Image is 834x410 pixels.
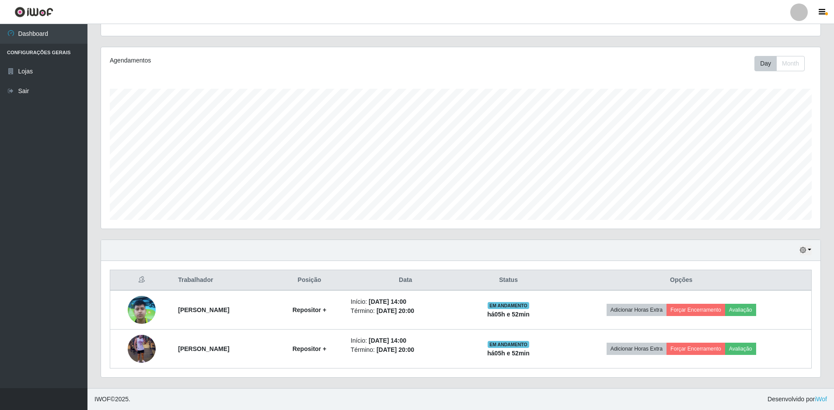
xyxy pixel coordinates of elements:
[667,304,725,316] button: Forçar Encerramento
[754,56,812,71] div: Toolbar with button groups
[487,311,530,318] strong: há 05 h e 52 min
[369,298,406,305] time: [DATE] 14:00
[94,395,130,404] span: © 2025 .
[273,270,345,291] th: Posição
[178,345,229,352] strong: [PERSON_NAME]
[815,396,827,403] a: iWof
[128,324,156,374] img: 1755799351460.jpeg
[293,345,326,352] strong: Repositor +
[725,343,756,355] button: Avaliação
[377,346,414,353] time: [DATE] 20:00
[551,270,811,291] th: Opções
[345,270,466,291] th: Data
[173,270,273,291] th: Trabalhador
[377,307,414,314] time: [DATE] 20:00
[754,56,805,71] div: First group
[351,336,461,345] li: Início:
[466,270,551,291] th: Status
[351,345,461,354] li: Término:
[667,343,725,355] button: Forçar Encerramento
[725,304,756,316] button: Avaliação
[607,343,667,355] button: Adicionar Horas Extra
[488,341,529,348] span: EM ANDAMENTO
[487,350,530,357] strong: há 05 h e 52 min
[369,337,406,344] time: [DATE] 14:00
[94,396,111,403] span: IWOF
[351,297,461,306] li: Início:
[607,304,667,316] button: Adicionar Horas Extra
[776,56,805,71] button: Month
[178,306,229,313] strong: [PERSON_NAME]
[768,395,827,404] span: Desenvolvido por
[14,7,53,17] img: CoreUI Logo
[754,56,777,71] button: Day
[293,306,326,313] strong: Repositor +
[488,302,529,309] span: EM ANDAMENTO
[128,291,156,329] img: 1748462708796.jpeg
[110,56,394,65] div: Agendamentos
[351,306,461,316] li: Término:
